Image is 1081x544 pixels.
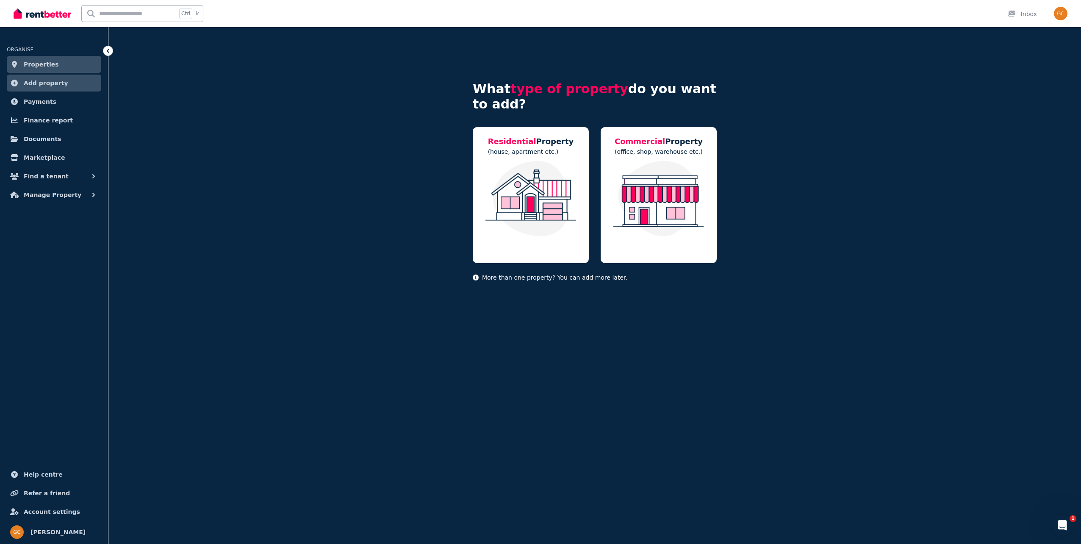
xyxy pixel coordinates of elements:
a: Payments [7,93,101,110]
span: Account settings [24,507,80,517]
span: Find a tenant [24,171,69,181]
span: k [196,10,199,17]
a: Help centre [7,466,101,483]
a: Documents [7,130,101,147]
span: Refer a friend [24,488,70,498]
p: More than one property? You can add more later. [473,273,717,282]
p: (house, apartment etc.) [488,147,574,156]
span: 1 [1070,515,1076,522]
a: Add property [7,75,101,92]
span: Ctrl [179,8,192,19]
span: [PERSON_NAME] [30,527,86,537]
span: Residential [488,137,536,146]
span: Properties [24,59,59,69]
img: Glen Conway [10,525,24,539]
img: Commercial Property [609,161,708,236]
h5: Property [615,136,703,147]
span: Commercial [615,137,665,146]
iframe: Intercom live chat [1052,515,1073,536]
h5: Property [488,136,574,147]
button: Find a tenant [7,168,101,185]
a: Account settings [7,503,101,520]
span: ORGANISE [7,47,33,53]
div: Inbox [1007,10,1037,18]
h4: What do you want to add? [473,81,717,112]
img: Residential Property [481,161,580,236]
a: Marketplace [7,149,101,166]
span: Add property [24,78,68,88]
button: Manage Property [7,186,101,203]
span: Help centre [24,469,63,480]
img: RentBetter [14,7,71,20]
a: Finance report [7,112,101,129]
span: Documents [24,134,61,144]
p: (office, shop, warehouse etc.) [615,147,703,156]
span: Payments [24,97,56,107]
a: Refer a friend [7,485,101,502]
span: Marketplace [24,153,65,163]
span: Finance report [24,115,73,125]
span: Manage Property [24,190,81,200]
span: type of property [510,81,628,96]
img: Glen Conway [1054,7,1067,20]
a: Properties [7,56,101,73]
